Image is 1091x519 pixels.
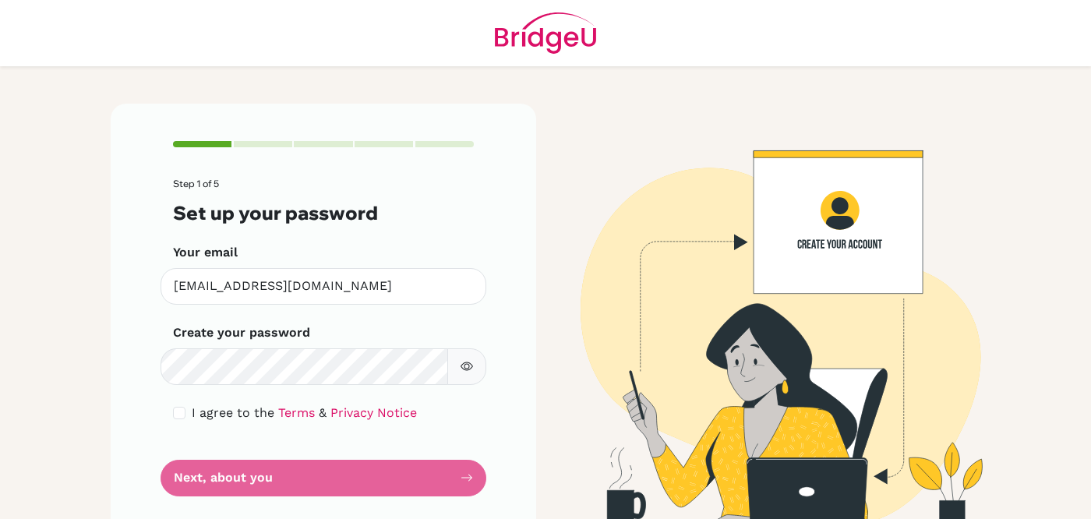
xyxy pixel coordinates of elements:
a: Terms [278,405,315,420]
span: & [319,405,327,420]
span: Step 1 of 5 [173,178,219,189]
label: Your email [173,243,238,262]
input: Insert your email* [161,268,486,305]
label: Create your password [173,323,310,342]
a: Privacy Notice [330,405,417,420]
span: I agree to the [192,405,274,420]
h3: Set up your password [173,202,474,224]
